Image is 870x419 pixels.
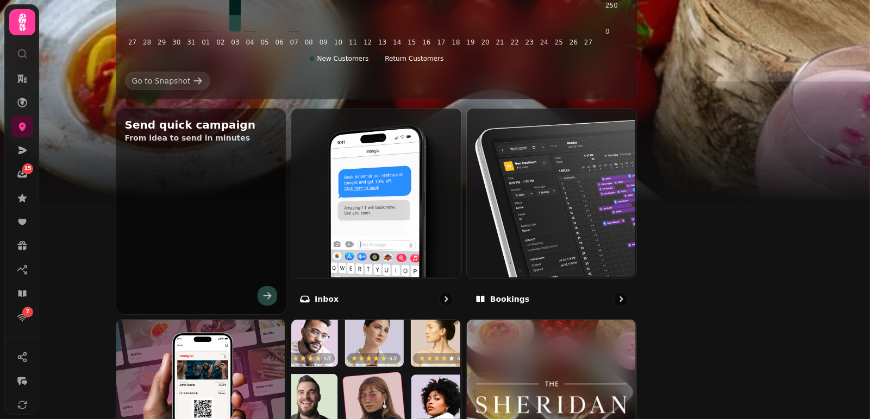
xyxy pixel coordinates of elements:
[11,307,33,328] a: 7
[132,75,191,86] div: Go to Snapshot
[377,54,443,63] div: Return Customers
[584,39,592,46] tspan: 27
[116,108,287,315] button: Send quick campaignFrom idea to send in minutes
[310,54,369,63] div: New Customers
[393,39,401,46] tspan: 14
[510,39,518,46] tspan: 22
[125,72,211,90] a: Go to Snapshot
[422,39,430,46] tspan: 16
[540,39,548,46] tspan: 24
[496,39,504,46] tspan: 21
[334,39,342,46] tspan: 10
[291,108,462,315] a: InboxInbox
[275,39,283,46] tspan: 06
[437,39,445,46] tspan: 17
[290,39,298,46] tspan: 07
[24,165,32,173] span: 15
[490,294,529,304] p: Bookings
[441,294,452,304] svg: go to
[378,39,386,46] tspan: 13
[481,39,489,46] tspan: 20
[452,39,460,46] tspan: 18
[605,2,618,9] tspan: 250
[315,294,339,304] p: Inbox
[187,39,195,46] tspan: 31
[11,163,33,185] a: 15
[158,39,166,46] tspan: 29
[408,39,416,46] tspan: 15
[466,39,474,46] tspan: 19
[616,294,627,304] svg: go to
[142,39,151,46] tspan: 28
[605,28,610,35] tspan: 0
[128,39,136,46] tspan: 27
[246,39,254,46] tspan: 04
[554,39,562,46] tspan: 25
[260,39,268,46] tspan: 05
[125,117,278,132] h2: Send quick campaign
[290,107,460,277] img: Inbox
[125,132,278,143] p: From idea to send in minutes
[26,308,29,316] span: 7
[231,39,239,46] tspan: 03
[202,39,210,46] tspan: 01
[569,39,577,46] tspan: 26
[319,39,327,46] tspan: 09
[304,39,312,46] tspan: 08
[216,39,224,46] tspan: 02
[348,39,356,46] tspan: 11
[525,39,533,46] tspan: 23
[363,39,371,46] tspan: 12
[172,39,180,46] tspan: 30
[466,107,636,277] img: Bookings
[466,108,637,315] a: BookingsBookings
